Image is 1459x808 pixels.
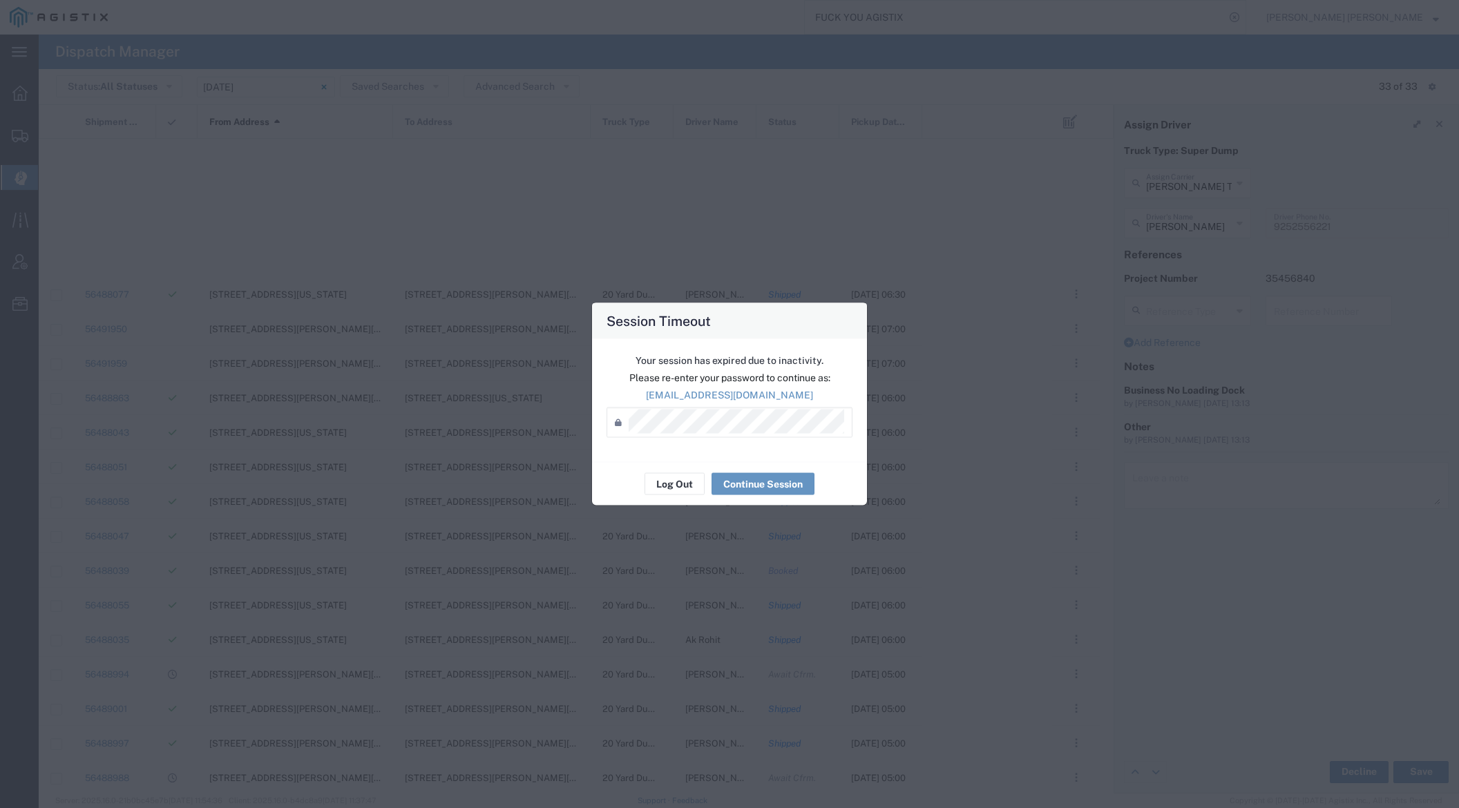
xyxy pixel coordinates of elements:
[607,311,711,331] h4: Session Timeout
[607,388,852,403] p: [EMAIL_ADDRESS][DOMAIN_NAME]
[645,473,705,495] button: Log Out
[607,354,852,368] p: Your session has expired due to inactivity.
[607,371,852,385] p: Please re-enter your password to continue as:
[712,473,814,495] button: Continue Session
